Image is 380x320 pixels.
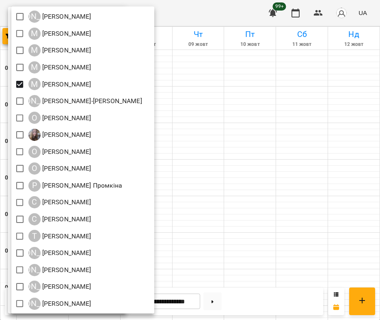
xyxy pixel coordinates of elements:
div: Юлія Антонова [28,247,91,259]
div: Олександра Вознюк [28,129,91,141]
div: Світлана Трегуб [28,196,91,208]
div: [PERSON_NAME] [28,247,41,259]
a: О [PERSON_NAME] [28,146,91,158]
a: О [PERSON_NAME] [28,112,91,124]
div: С [28,213,41,225]
div: Маховська Софія [28,78,91,90]
div: [PERSON_NAME] [28,298,41,310]
p: [PERSON_NAME] [41,29,91,39]
a: Т [PERSON_NAME] [28,230,91,242]
p: [PERSON_NAME] [41,265,91,275]
div: [PERSON_NAME] [28,264,41,276]
div: Юлія Горобець [28,264,91,276]
div: Олена Гришина [28,146,91,158]
div: Максим Тимченко [28,44,91,56]
p: [PERSON_NAME] [41,63,91,72]
a: [PERSON_NAME] [PERSON_NAME] [28,11,91,23]
div: О [28,162,41,175]
div: О [28,146,41,158]
p: [PERSON_NAME] [41,130,91,140]
a: М [PERSON_NAME] [28,78,91,90]
div: С [28,196,41,208]
p: [PERSON_NAME] [41,12,91,22]
a: С [PERSON_NAME] [28,213,91,225]
div: Р [28,179,41,192]
a: [PERSON_NAME] [PERSON_NAME] [28,247,91,259]
p: [PERSON_NAME]-[PERSON_NAME] [41,96,142,106]
div: Наталя Машнєва-Лещінська [28,95,142,107]
div: Яримкевич Любов [28,281,91,293]
p: [PERSON_NAME] [41,214,91,224]
div: М [28,44,41,56]
a: [PERSON_NAME] [PERSON_NAME]-[PERSON_NAME] [28,95,142,107]
div: Марʼяна Соха [28,61,91,74]
div: Тетяна Демура [28,230,91,242]
div: Оксана Рогатюк [28,112,91,124]
p: [PERSON_NAME] [41,45,91,55]
div: Роксолана Промкіна [28,179,122,192]
div: Ярославна Романюк [28,298,91,310]
p: [PERSON_NAME] [41,80,91,89]
div: Ольга Кравець [28,162,91,175]
a: [PERSON_NAME] [PERSON_NAME] [28,281,91,293]
a: Р [PERSON_NAME] Промкіна [28,179,122,192]
div: [PERSON_NAME] [28,11,41,23]
img: О [28,129,41,141]
p: [PERSON_NAME] Промкіна [41,181,122,190]
p: [PERSON_NAME] [41,248,91,258]
div: М [28,61,41,74]
div: Крайнов Костянтин [28,11,91,23]
a: [PERSON_NAME] [PERSON_NAME] [28,298,91,310]
p: [PERSON_NAME] [41,299,91,309]
div: [PERSON_NAME] [28,95,41,107]
p: [PERSON_NAME] [41,197,91,207]
div: М [28,28,41,40]
div: [PERSON_NAME] [28,281,41,293]
p: [PERSON_NAME] [41,231,91,241]
a: О [PERSON_NAME] [28,162,91,175]
a: М [PERSON_NAME] [28,28,91,40]
div: Софія Кравчук [28,213,91,225]
div: М [28,78,41,90]
a: М [PERSON_NAME] [28,61,91,74]
p: [PERSON_NAME] [41,147,91,157]
a: О [PERSON_NAME] [28,129,91,141]
a: [PERSON_NAME] [PERSON_NAME] [28,264,91,276]
p: [PERSON_NAME] [41,282,91,292]
div: Т [28,230,41,242]
a: М [PERSON_NAME] [28,44,91,56]
p: [PERSON_NAME] [41,113,91,123]
div: О [28,112,41,124]
a: С [PERSON_NAME] [28,196,91,208]
p: [PERSON_NAME] [41,164,91,173]
div: Максим Сідєльніков [28,28,91,40]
